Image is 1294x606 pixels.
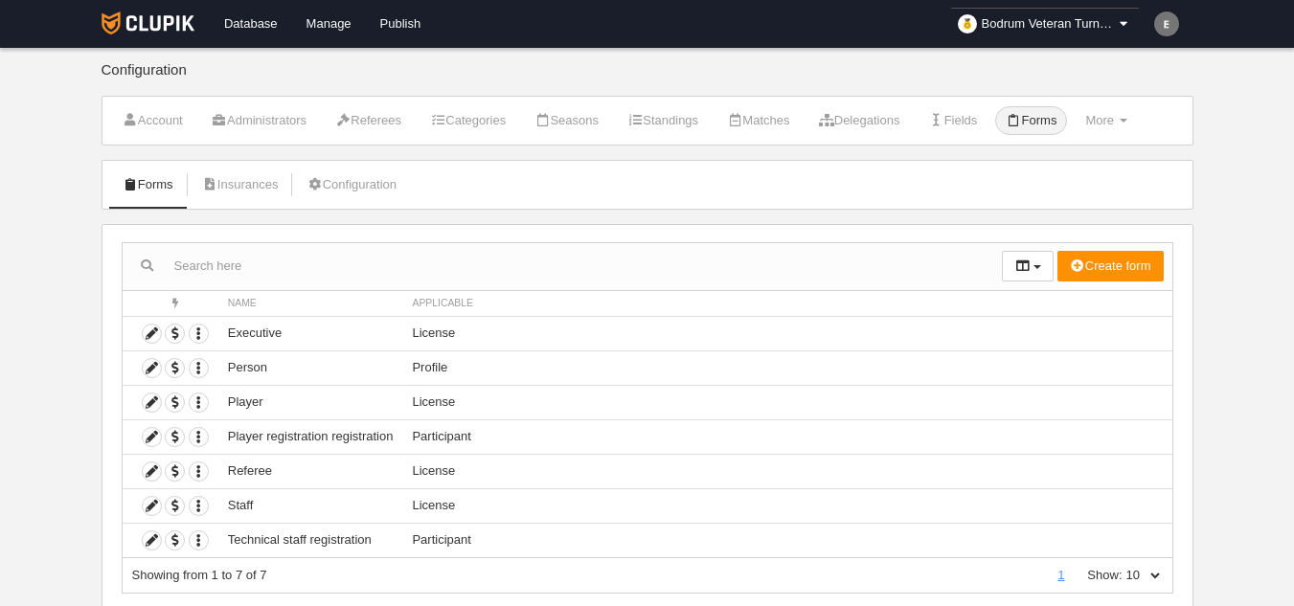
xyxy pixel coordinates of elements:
[918,106,988,135] a: Fields
[402,385,1171,419] td: License
[402,454,1171,488] td: License
[218,488,403,523] td: Staff
[716,106,800,135] a: Matches
[1085,113,1114,127] span: More
[420,106,516,135] a: Categories
[402,488,1171,523] td: License
[1054,568,1068,582] a: 1
[402,350,1171,385] td: Profile
[123,252,1003,281] input: Search here
[218,316,403,350] td: Executive
[102,62,1193,96] div: Configuration
[112,106,193,135] a: Account
[402,523,1171,557] td: Participant
[218,454,403,488] td: Referee
[808,106,911,135] a: Delegations
[402,419,1171,454] td: Participant
[982,14,1116,34] span: Bodrum Veteran Turnuvası
[950,8,1140,40] a: Bodrum Veteran Turnuvası
[412,298,473,308] span: Applicable
[617,106,709,135] a: Standings
[228,298,257,308] span: Name
[958,14,977,34] img: organizador.30x30.png
[218,385,403,419] td: Player
[402,316,1171,350] td: License
[995,106,1067,135] a: Forms
[218,523,403,557] td: Technical staff registration
[1075,106,1137,135] a: More
[1057,251,1164,281] button: Create form
[112,170,184,199] a: Forms
[1068,567,1122,584] label: Show:
[218,350,403,385] td: Person
[102,11,194,34] img: Clupik
[325,106,412,135] a: Referees
[218,419,403,454] td: Player registration registration
[192,170,289,199] a: Insurances
[132,568,267,582] span: Showing from 1 to 7 of 7
[524,106,609,135] a: Seasons
[296,170,407,199] a: Configuration
[1154,11,1179,36] img: c2l6ZT0zMHgzMCZmcz05JnRleHQ9RSZiZz03NTc1NzU%3D.png
[201,106,317,135] a: Administrators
